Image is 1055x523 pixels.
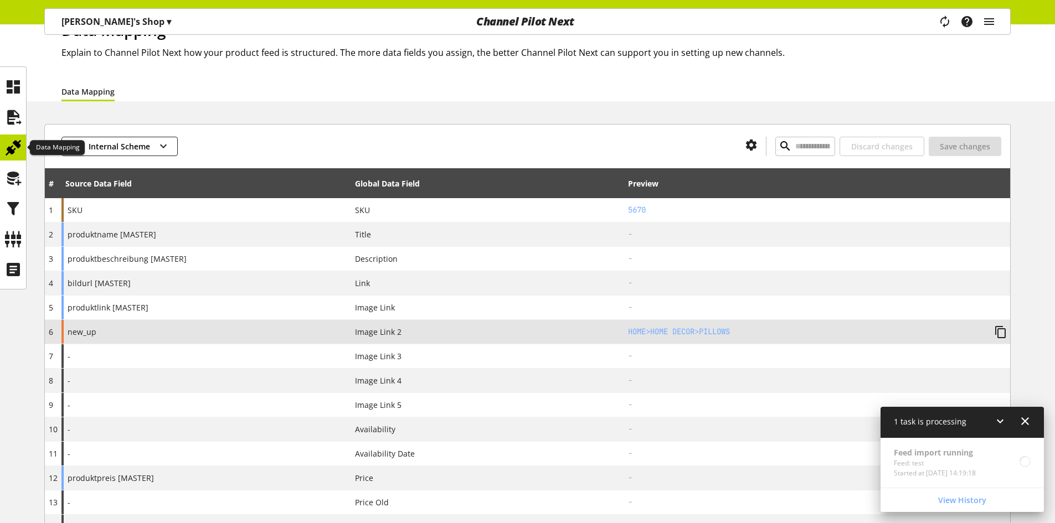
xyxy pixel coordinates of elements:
span: - [68,399,70,411]
p: [PERSON_NAME]'s Shop [61,15,171,28]
span: View History [938,494,986,506]
span: - [68,375,70,386]
h2: - [628,229,1006,240]
span: 11 [49,448,58,459]
span: Description [355,253,398,265]
span: 2 [49,229,53,240]
button: Discard changes [840,137,924,156]
span: 1 [49,205,53,215]
span: 3 [49,253,53,264]
span: produktname [MASTER] [68,229,156,240]
span: Internal Scheme [89,141,150,152]
span: 7 [49,351,53,361]
div: Source Data Field [65,178,132,189]
span: Availability Date [355,448,415,459]
h2: - [628,375,1006,386]
h2: - [628,399,1006,411]
button: Internal Scheme [61,137,178,156]
h2: HOME>HOME DECOR>PILLOWS [628,326,986,338]
span: 13 [49,497,58,508]
span: Price [355,472,373,484]
span: - [68,423,70,435]
span: produktpreis [MASTER] [68,472,154,484]
nav: main navigation [44,8,1011,35]
span: 12 [49,473,58,483]
span: - [68,496,70,508]
span: 1 task is processing [894,416,966,427]
span: 8 [49,375,53,386]
h2: - [628,253,1006,265]
h2: Explain to Channel Pilot Next how your product feed is structured. The more data fields you assig... [61,46,1011,59]
h2: - [628,277,1006,289]
h2: - [628,302,1006,313]
div: Preview [628,178,658,189]
span: produktlink [MASTER] [68,302,148,313]
span: Price Old [355,496,389,508]
h2: - [628,423,1006,435]
span: SKU [355,204,370,216]
h2: - [628,496,1006,508]
span: Image Link 2 [355,326,402,338]
span: # [49,178,54,189]
span: - [68,448,70,459]
span: SKU [68,204,83,216]
span: produktbeschreibung [MASTER] [68,253,187,265]
span: new_up [68,326,96,338]
div: Data Mapping [30,140,85,156]
span: - [68,350,70,362]
span: Image Link 4 [355,375,402,386]
span: Discard changes [851,141,913,152]
div: Global Data Field [355,178,420,189]
span: ▾ [167,15,171,28]
span: bildurl [MASTER] [68,277,131,289]
span: Image Link [355,302,395,313]
span: Link [355,277,370,289]
span: Image Link 3 [355,350,402,362]
span: Title [355,229,371,240]
span: 4 [49,278,53,288]
h2: - [628,448,1006,459]
span: Availability [355,423,395,435]
span: 10 [49,424,58,434]
span: Save changes [940,141,990,152]
button: Save changes [929,137,1001,156]
h2: - [628,472,1006,484]
a: Data Mapping [61,86,115,97]
span: 5 [49,302,53,313]
a: View History [883,490,1042,510]
h2: 5670 [628,204,1006,216]
span: 9 [49,400,53,410]
span: 6 [49,327,53,337]
h2: - [628,350,1006,362]
span: Image Link 5 [355,399,402,411]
